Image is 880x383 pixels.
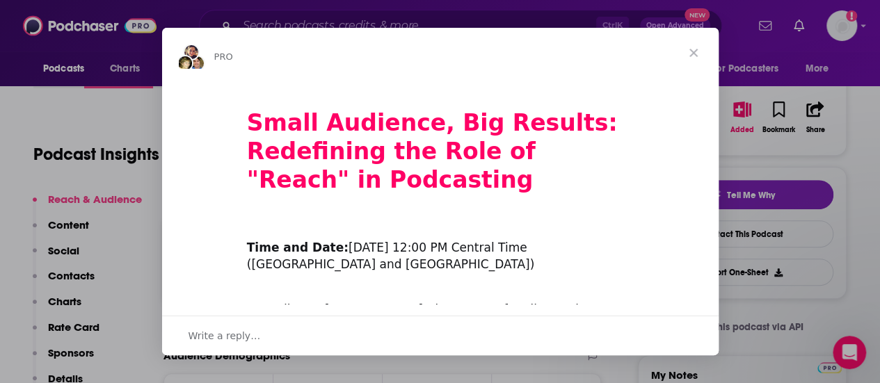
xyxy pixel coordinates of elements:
img: Sydney avatar [183,44,200,60]
span: PRO [214,51,233,62]
b: Time and Date: [247,241,349,254]
img: Barbara avatar [177,55,193,72]
img: Dave avatar [189,55,205,72]
div: Open conversation and reply [162,316,719,355]
div: According to [PERSON_NAME], the nature of audiences has profoundly shifted from "mass media" to "... [247,285,634,351]
span: Close [669,28,719,78]
div: ​ [DATE] 12:00 PM Central Time ([GEOGRAPHIC_DATA] and [GEOGRAPHIC_DATA]) [247,224,634,273]
span: Write a reply… [189,327,261,345]
b: Small Audience, Big Results: Redefining the Role of "Reach" in Podcasting [247,109,618,193]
